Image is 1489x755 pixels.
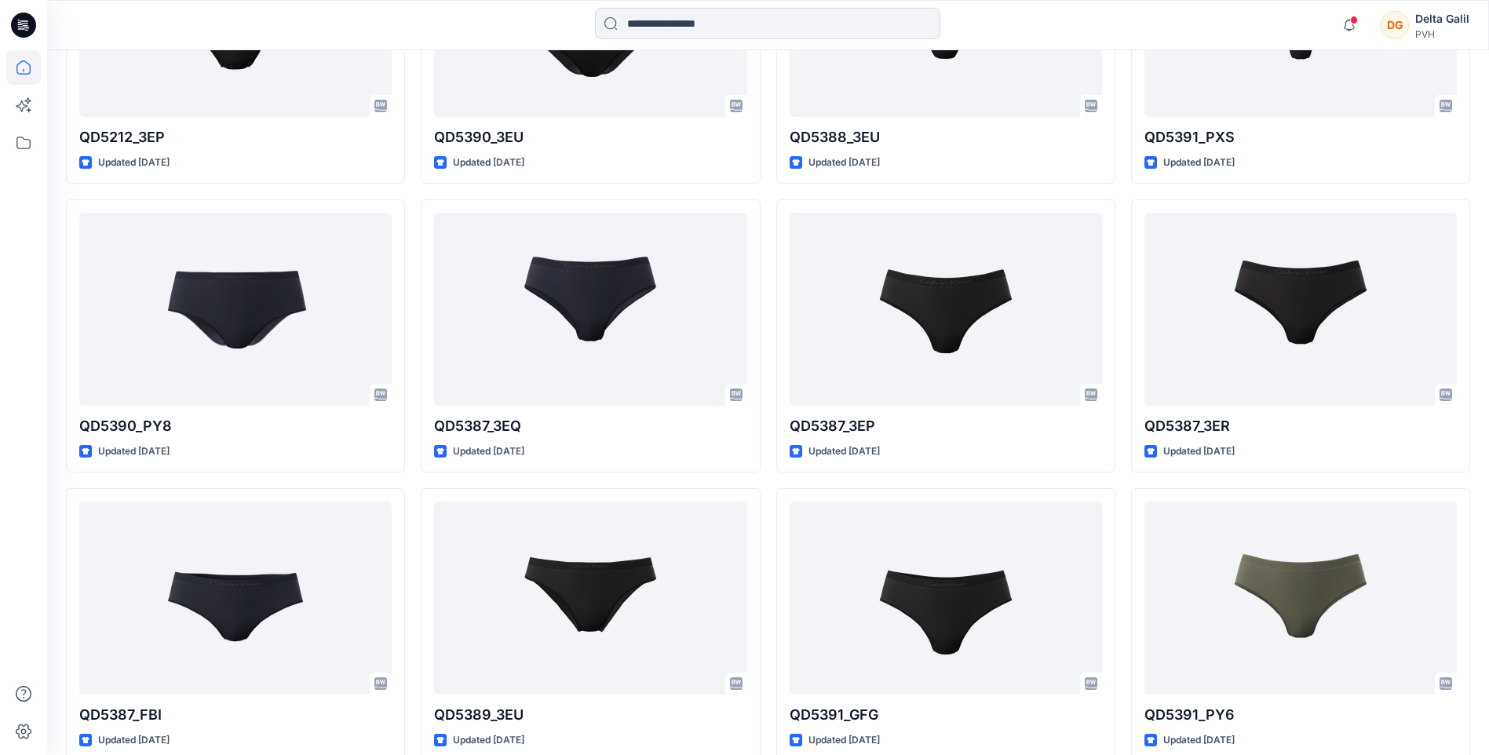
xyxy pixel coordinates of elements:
[790,502,1102,694] a: QD5391_GFG
[808,443,880,460] p: Updated [DATE]
[79,213,392,405] a: QD5390_PY8
[1163,443,1235,460] p: Updated [DATE]
[790,126,1102,148] p: QD5388_3EU
[453,155,524,171] p: Updated [DATE]
[790,704,1102,726] p: QD5391_GFG
[790,415,1102,437] p: QD5387_3EP
[808,155,880,171] p: Updated [DATE]
[79,704,392,726] p: QD5387_FBI
[434,502,746,694] a: QD5389_3EU
[453,732,524,749] p: Updated [DATE]
[1415,28,1469,40] div: PVH
[1144,415,1457,437] p: QD5387_3ER
[1144,213,1457,405] a: QD5387_3ER
[98,732,170,749] p: Updated [DATE]
[98,155,170,171] p: Updated [DATE]
[790,213,1102,405] a: QD5387_3EP
[1144,704,1457,726] p: QD5391_PY6
[808,732,880,749] p: Updated [DATE]
[453,443,524,460] p: Updated [DATE]
[98,443,170,460] p: Updated [DATE]
[1163,732,1235,749] p: Updated [DATE]
[79,126,392,148] p: QD5212_3EP
[1144,126,1457,148] p: QD5391_PXS
[434,415,746,437] p: QD5387_3EQ
[79,415,392,437] p: QD5390_PY8
[1144,502,1457,694] a: QD5391_PY6
[79,502,392,694] a: QD5387_FBI
[434,213,746,405] a: QD5387_3EQ
[434,704,746,726] p: QD5389_3EU
[1415,9,1469,28] div: Delta Galil
[1163,155,1235,171] p: Updated [DATE]
[1381,11,1409,39] div: DG
[434,126,746,148] p: QD5390_3EU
